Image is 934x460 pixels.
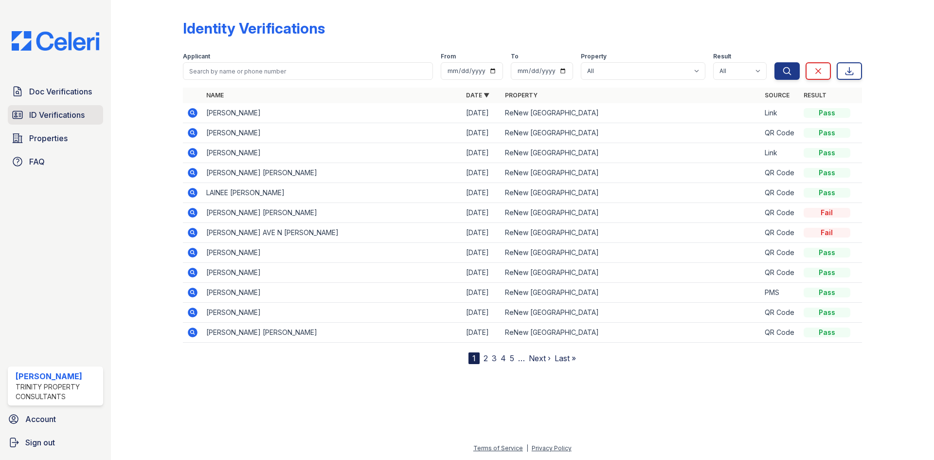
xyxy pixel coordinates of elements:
a: 4 [501,353,506,363]
td: [PERSON_NAME] AVE N [PERSON_NAME] [202,223,462,243]
div: Pass [804,128,850,138]
td: [PERSON_NAME] [PERSON_NAME] [202,203,462,223]
span: Doc Verifications [29,86,92,97]
span: … [518,352,525,364]
div: Trinity Property Consultants [16,382,99,402]
td: QR Code [761,183,800,203]
td: [DATE] [462,223,501,243]
td: Link [761,143,800,163]
a: Doc Verifications [8,82,103,101]
a: 3 [492,353,497,363]
td: Link [761,103,800,123]
div: Pass [804,268,850,277]
a: Date ▼ [466,92,489,99]
div: Pass [804,328,850,337]
a: Last » [555,353,576,363]
a: Next › [529,353,551,363]
label: Result [713,53,731,60]
td: [DATE] [462,203,501,223]
div: Fail [804,228,850,238]
a: Sign out [4,433,107,452]
td: [DATE] [462,183,501,203]
td: QR Code [761,123,800,143]
div: Pass [804,168,850,178]
td: [DATE] [462,243,501,263]
a: Result [804,92,826,99]
td: QR Code [761,323,800,343]
td: [DATE] [462,123,501,143]
td: [PERSON_NAME] [202,283,462,303]
div: Pass [804,308,850,317]
td: [PERSON_NAME] [202,143,462,163]
span: Properties [29,132,68,144]
a: Property [505,92,538,99]
td: QR Code [761,263,800,283]
td: [PERSON_NAME] [202,123,462,143]
td: [DATE] [462,323,501,343]
label: Property [581,53,607,60]
input: Search by name or phone number [183,62,433,80]
td: ReNew [GEOGRAPHIC_DATA] [501,183,761,203]
a: ID Verifications [8,105,103,125]
td: [PERSON_NAME] [202,303,462,323]
a: Name [206,92,224,99]
a: Terms of Service [473,444,523,452]
div: Pass [804,248,850,258]
span: Account [25,413,56,425]
td: ReNew [GEOGRAPHIC_DATA] [501,143,761,163]
td: QR Code [761,243,800,263]
td: [PERSON_NAME] [202,103,462,123]
td: [PERSON_NAME] [202,263,462,283]
td: QR Code [761,203,800,223]
td: ReNew [GEOGRAPHIC_DATA] [501,203,761,223]
a: FAQ [8,152,103,171]
label: To [511,53,519,60]
td: ReNew [GEOGRAPHIC_DATA] [501,123,761,143]
td: [PERSON_NAME] [PERSON_NAME] [202,323,462,343]
div: Identity Verifications [183,19,325,37]
td: ReNew [GEOGRAPHIC_DATA] [501,243,761,263]
a: Privacy Policy [532,444,572,452]
div: 1 [468,352,480,364]
td: [DATE] [462,103,501,123]
div: Pass [804,148,850,158]
td: [DATE] [462,143,501,163]
td: [DATE] [462,263,501,283]
a: Account [4,409,107,429]
span: Sign out [25,437,55,448]
td: ReNew [GEOGRAPHIC_DATA] [501,163,761,183]
td: [PERSON_NAME] [202,243,462,263]
td: [DATE] [462,303,501,323]
span: FAQ [29,156,45,167]
a: 2 [484,353,488,363]
div: | [526,444,528,452]
td: QR Code [761,303,800,323]
td: [DATE] [462,283,501,303]
td: [PERSON_NAME] [PERSON_NAME] [202,163,462,183]
td: ReNew [GEOGRAPHIC_DATA] [501,263,761,283]
td: ReNew [GEOGRAPHIC_DATA] [501,303,761,323]
td: ReNew [GEOGRAPHIC_DATA] [501,223,761,243]
a: Source [765,92,790,99]
a: Properties [8,129,103,148]
span: ID Verifications [29,109,85,121]
div: Fail [804,208,850,218]
td: PMS [761,283,800,303]
td: QR Code [761,163,800,183]
a: 5 [510,353,514,363]
td: QR Code [761,223,800,243]
img: CE_Logo_Blue-a8612792a0a2168367f1c8372b55b34899dd931a85d93a1a3d3e32e68fde9ad4.png [4,31,107,51]
td: ReNew [GEOGRAPHIC_DATA] [501,323,761,343]
label: From [441,53,456,60]
div: [PERSON_NAME] [16,370,99,382]
td: LAINEE [PERSON_NAME] [202,183,462,203]
div: Pass [804,108,850,118]
div: Pass [804,188,850,198]
td: ReNew [GEOGRAPHIC_DATA] [501,103,761,123]
td: ReNew [GEOGRAPHIC_DATA] [501,283,761,303]
label: Applicant [183,53,210,60]
div: Pass [804,288,850,297]
td: [DATE] [462,163,501,183]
